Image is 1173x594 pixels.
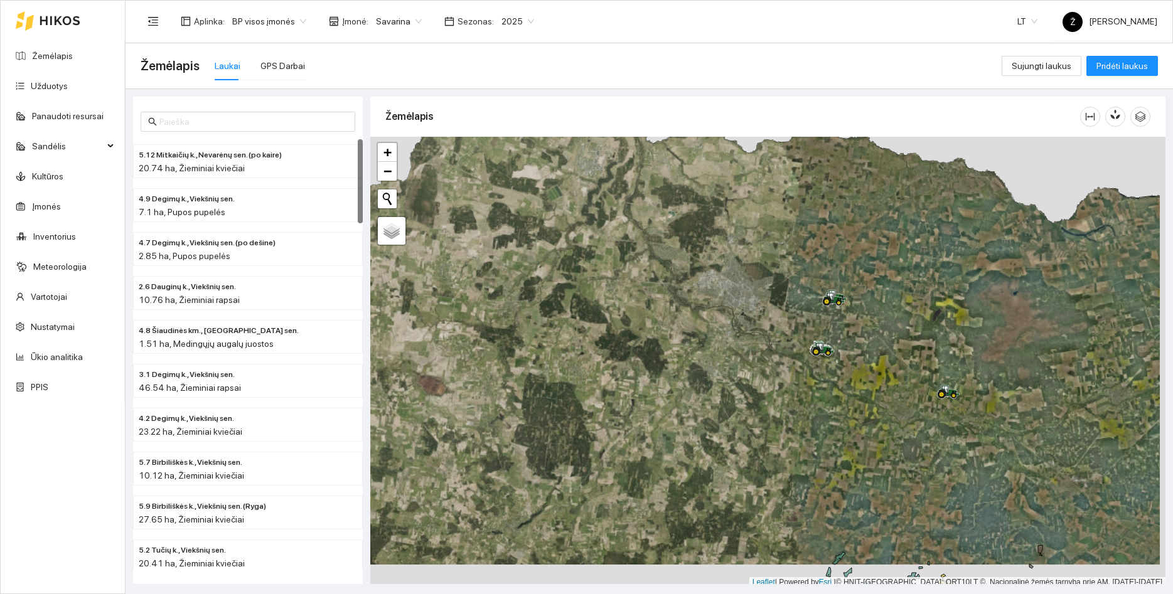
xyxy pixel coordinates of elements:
[1070,12,1076,32] span: Ž
[139,544,226,556] span: 5.2 Tučių k., Viekšnių sen.
[749,577,1165,588] div: | Powered by © HNIT-[GEOGRAPHIC_DATA]; ORT10LT ©, Nacionalinė žemės tarnyba prie AM, [DATE]-[DATE]
[819,578,832,586] a: Esri
[458,14,494,28] span: Sezonas :
[31,292,67,302] a: Vartotojai
[32,201,61,211] a: Įmonės
[31,382,48,392] a: PPIS
[329,16,339,26] span: shop
[159,115,348,129] input: Paieška
[139,457,242,469] span: 5.7 Birbiliškės k., Viekšnių sen.
[139,470,244,480] span: 10.12 ha, Žieminiai kviečiai
[31,352,83,362] a: Ūkio analitika
[139,413,234,425] span: 4.2 Degimų k., Viekšnių sen.
[139,369,235,381] span: 3.1 Degimų k., Viekšnių sen.
[139,501,266,512] span: 5.9 Birbiliškės k., Viekšnių sen. (Ryga)
[139,251,230,261] span: 2.85 ha, Pupos pupelės
[1086,61,1158,71] a: Pridėti laukus
[378,162,397,181] a: Zoom out
[1012,59,1071,73] span: Sujungti laukus
[139,383,241,393] span: 46.54 ha, Žieminiai rapsai
[1081,112,1100,122] span: column-width
[33,262,87,272] a: Meteorologija
[1002,61,1081,71] a: Sujungti laukus
[31,81,68,91] a: Užduotys
[32,171,63,181] a: Kultūros
[1017,12,1037,31] span: LT
[33,231,76,241] a: Inventorius
[753,578,775,586] a: Leaflet
[32,51,73,61] a: Žemėlapis
[141,56,200,76] span: Žemėlapis
[383,163,392,179] span: −
[139,558,245,568] span: 20.41 ha, Žieminiai kviečiai
[1080,107,1100,127] button: column-width
[139,295,240,305] span: 10.76 ha, Žieminiai rapsai
[139,193,235,205] span: 4.9 Degimų k., Viekšnių sen.
[139,514,244,524] span: 27.65 ha, Žieminiai kviečiai
[147,16,159,27] span: menu-fold
[141,9,166,34] button: menu-fold
[376,12,422,31] span: Savarina
[378,143,397,162] a: Zoom in
[32,134,104,159] span: Sandėlis
[1063,16,1157,26] span: [PERSON_NAME]
[215,59,240,73] div: Laukai
[148,117,157,126] span: search
[1002,56,1081,76] button: Sujungti laukus
[31,322,75,332] a: Nustatymai
[260,59,305,73] div: GPS Darbai
[139,427,242,437] span: 23.22 ha, Žieminiai kviečiai
[501,12,534,31] span: 2025
[139,163,245,173] span: 20.74 ha, Žieminiai kviečiai
[378,217,405,245] a: Layers
[834,578,836,586] span: |
[139,237,276,249] span: 4.7 Degimų k., Viekšnių sen. (po dešine)
[139,339,274,349] span: 1.51 ha, Medingųjų augalų juostos
[1096,59,1148,73] span: Pridėti laukus
[1086,56,1158,76] button: Pridėti laukus
[139,149,282,161] span: 5.12 Mitkaičių k., Nevarėnų sen. (po kaire)
[139,207,225,217] span: 7.1 ha, Pupos pupelės
[444,16,454,26] span: calendar
[383,144,392,160] span: +
[378,189,397,208] button: Initiate a new search
[139,281,236,293] span: 2.6 Dauginų k., Viekšnių sen.
[32,111,104,121] a: Panaudoti resursai
[385,98,1080,134] div: Žemėlapis
[342,14,368,28] span: Įmonė :
[139,325,299,337] span: 4.8 Šiaudinės km., Papilės sen.
[181,16,191,26] span: layout
[194,14,225,28] span: Aplinka :
[232,12,306,31] span: BP visos įmonės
